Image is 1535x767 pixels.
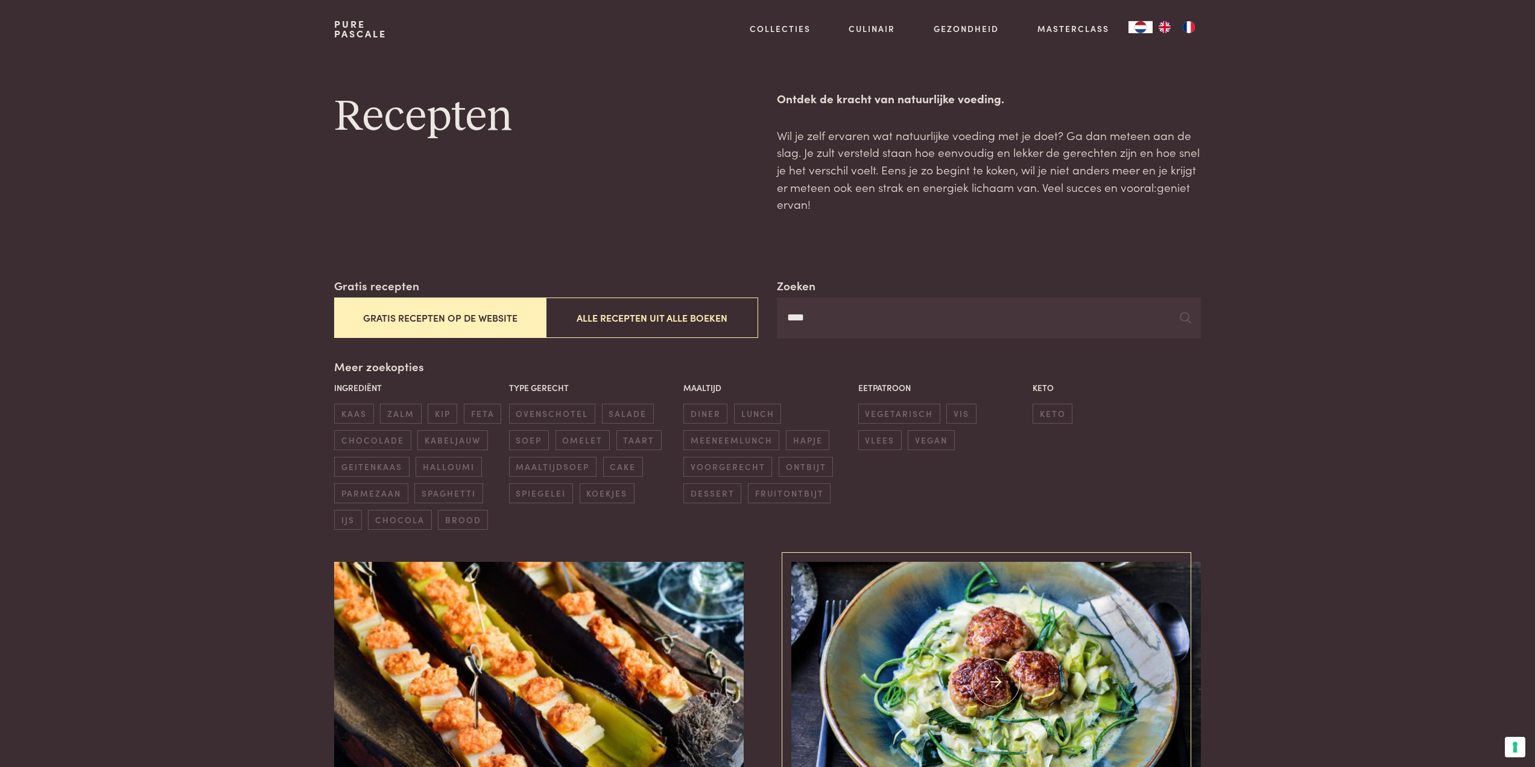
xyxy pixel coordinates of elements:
[334,19,387,39] a: PurePascale
[334,90,758,144] h1: Recepten
[546,298,758,338] button: Alle recepten uit alle boeken
[509,483,573,503] span: spiegelei
[1128,21,1201,33] aside: Language selected: Nederlands
[734,404,781,424] span: lunch
[1153,21,1177,33] a: EN
[1128,21,1153,33] a: NL
[683,483,741,503] span: dessert
[509,457,597,477] span: maaltijdsoep
[777,277,815,294] label: Zoeken
[1153,21,1201,33] ul: Language list
[416,457,481,477] span: halloumi
[934,22,999,35] a: Gezondheid
[1033,404,1072,424] span: keto
[580,483,635,503] span: koekjes
[603,457,643,477] span: cake
[438,510,488,530] span: brood
[1033,381,1201,394] p: Keto
[779,457,833,477] span: ontbijt
[777,90,1004,106] strong: Ontdek de kracht van natuurlijke voeding.
[777,127,1200,213] p: Wil je zelf ervaren wat natuurlijke voeding met je doet? Ga dan meteen aan de slag. Je zult verst...
[334,483,408,503] span: parmezaan
[1128,21,1153,33] div: Language
[334,381,502,394] p: Ingrediënt
[683,457,772,477] span: voorgerecht
[334,430,411,450] span: chocolade
[908,430,954,450] span: vegan
[334,510,361,530] span: ijs
[334,404,373,424] span: kaas
[683,430,779,450] span: meeneemlunch
[748,483,831,503] span: fruitontbijt
[849,22,895,35] a: Culinair
[858,404,940,424] span: vegetarisch
[509,430,549,450] span: soep
[334,457,409,477] span: geitenkaas
[683,381,852,394] p: Maaltijd
[946,404,976,424] span: vis
[380,404,421,424] span: zalm
[334,277,419,294] label: Gratis recepten
[509,404,595,424] span: ovenschotel
[616,430,662,450] span: taart
[428,404,457,424] span: kip
[555,430,610,450] span: omelet
[750,22,811,35] a: Collecties
[1505,737,1525,757] button: Uw voorkeuren voor toestemming voor trackingtechnologieën
[464,404,501,424] span: feta
[786,430,829,450] span: hapje
[414,483,483,503] span: spaghetti
[602,404,654,424] span: salade
[858,381,1027,394] p: Eetpatroon
[1177,21,1201,33] a: FR
[509,381,677,394] p: Type gerecht
[417,430,487,450] span: kabeljauw
[858,430,902,450] span: vlees
[683,404,727,424] span: diner
[368,510,431,530] span: chocola
[1037,22,1109,35] a: Masterclass
[334,298,546,338] button: Gratis recepten op de website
